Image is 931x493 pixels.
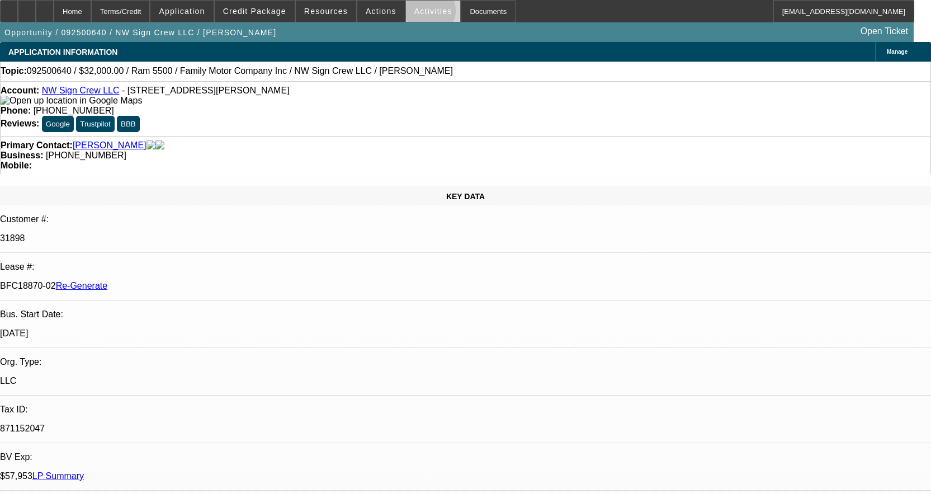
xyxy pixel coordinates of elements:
[8,48,117,57] span: APPLICATION INFORMATION
[56,281,108,290] a: Re-Generate
[150,1,213,22] button: Application
[446,192,485,201] span: KEY DATA
[4,28,276,37] span: Opportunity / 092500640 / NW Sign Crew LLC / [PERSON_NAME]
[296,1,356,22] button: Resources
[1,66,27,76] strong: Topic:
[122,86,290,95] span: - [STREET_ADDRESS][PERSON_NAME]
[1,151,43,160] strong: Business:
[42,86,120,95] a: NW Sign Crew LLC
[1,119,39,128] strong: Reviews:
[117,116,140,132] button: BBB
[42,116,74,132] button: Google
[32,471,84,481] a: LP Summary
[46,151,126,160] span: [PHONE_NUMBER]
[1,140,73,151] strong: Primary Contact:
[34,106,114,115] span: [PHONE_NUMBER]
[406,1,461,22] button: Activities
[366,7,396,16] span: Actions
[146,140,155,151] img: facebook-icon.png
[304,7,348,16] span: Resources
[414,7,452,16] span: Activities
[357,1,405,22] button: Actions
[27,66,453,76] span: 092500640 / $32,000.00 / Ram 5500 / Family Motor Company Inc / NW Sign Crew LLC / [PERSON_NAME]
[155,140,164,151] img: linkedin-icon.png
[1,106,31,115] strong: Phone:
[215,1,295,22] button: Credit Package
[76,116,114,132] button: Trustpilot
[1,96,142,106] img: Open up location in Google Maps
[159,7,205,16] span: Application
[1,96,142,105] a: View Google Maps
[73,140,146,151] a: [PERSON_NAME]
[1,161,32,170] strong: Mobile:
[856,22,913,41] a: Open Ticket
[887,49,908,55] span: Manage
[223,7,286,16] span: Credit Package
[1,86,39,95] strong: Account:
